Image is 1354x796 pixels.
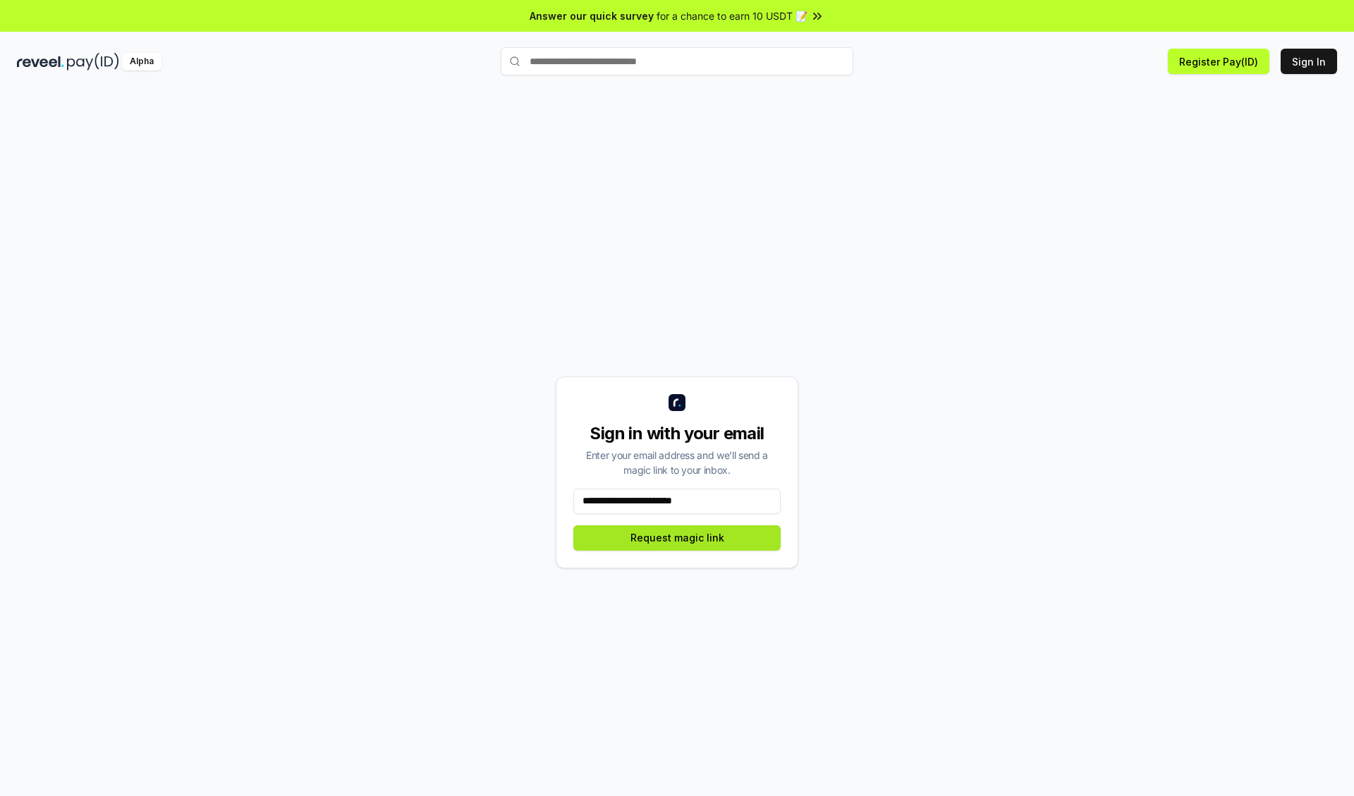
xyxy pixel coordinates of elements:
button: Request magic link [573,525,781,551]
span: Answer our quick survey [530,8,654,23]
div: Sign in with your email [573,422,781,445]
button: Sign In [1281,49,1337,74]
button: Register Pay(ID) [1168,49,1269,74]
img: logo_small [669,394,685,411]
div: Alpha [122,53,161,71]
img: reveel_dark [17,53,64,71]
span: for a chance to earn 10 USDT 📝 [657,8,807,23]
img: pay_id [67,53,119,71]
div: Enter your email address and we’ll send a magic link to your inbox. [573,448,781,477]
